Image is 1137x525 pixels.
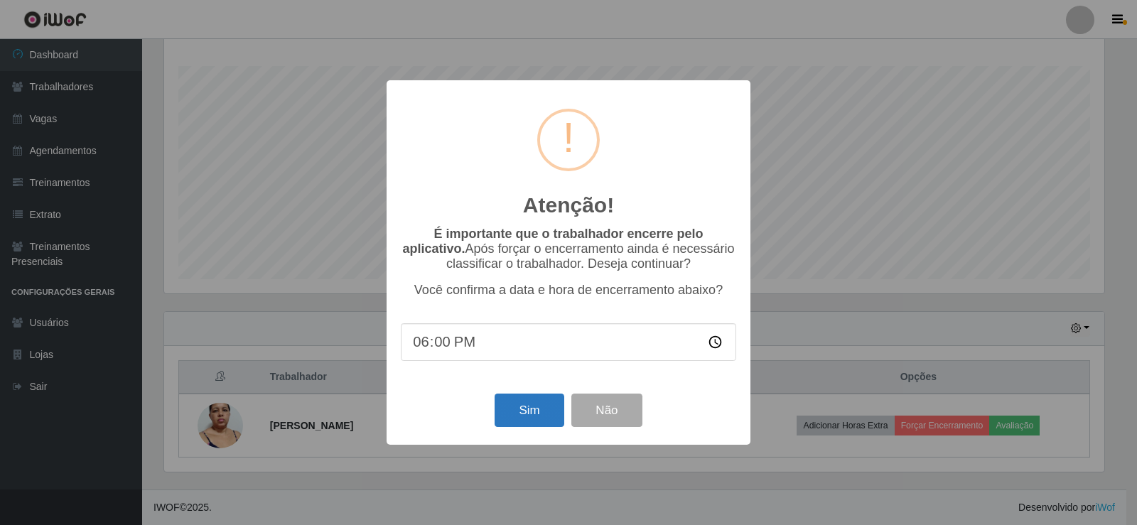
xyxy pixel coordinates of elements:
[401,283,736,298] p: Você confirma a data e hora de encerramento abaixo?
[571,394,642,427] button: Não
[495,394,564,427] button: Sim
[402,227,703,256] b: É importante que o trabalhador encerre pelo aplicativo.
[523,193,614,218] h2: Atenção!
[401,227,736,271] p: Após forçar o encerramento ainda é necessário classificar o trabalhador. Deseja continuar?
